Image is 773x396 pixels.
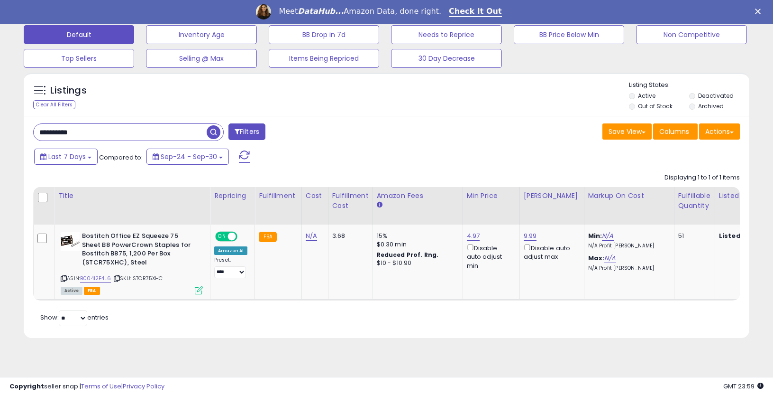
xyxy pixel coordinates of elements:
[306,231,317,241] a: N/A
[659,127,689,136] span: Columns
[664,173,740,182] div: Displaying 1 to 1 of 1 items
[377,191,459,201] div: Amazon Fees
[602,123,652,140] button: Save View
[58,191,206,201] div: Title
[514,25,624,44] button: BB Price Below Min
[48,152,86,161] span: Last 7 Days
[306,191,324,201] div: Cost
[636,25,746,44] button: Non Competitive
[391,25,501,44] button: Needs to Reprice
[99,153,143,162] span: Compared to:
[699,123,740,140] button: Actions
[298,7,344,16] i: DataHub...
[81,382,121,391] a: Terms of Use
[638,92,655,100] label: Active
[146,149,229,165] button: Sep-24 - Sep-30
[214,246,247,255] div: Amazon AI
[588,265,667,272] p: N/A Profit [PERSON_NAME]
[216,233,228,241] span: ON
[332,191,369,211] div: Fulfillment Cost
[524,231,537,241] a: 9.99
[602,231,613,241] a: N/A
[698,92,734,100] label: Deactivated
[112,274,163,282] span: | SKU: STCR75XHC
[61,287,82,295] span: All listings currently available for purchase on Amazon
[9,382,164,391] div: seller snap | |
[377,201,382,209] small: Amazon Fees.
[588,191,670,201] div: Markup on Cost
[467,191,516,201] div: Min Price
[214,191,251,201] div: Repricing
[629,81,749,90] p: Listing States:
[50,84,87,97] h5: Listings
[719,231,762,240] b: Listed Price:
[588,243,667,249] p: N/A Profit [PERSON_NAME]
[377,251,439,259] b: Reduced Prof. Rng.
[269,49,379,68] button: Items Being Repriced
[755,9,764,14] div: Close
[467,243,512,270] div: Disable auto adjust min
[391,49,501,68] button: 30 Day Decrease
[146,49,256,68] button: Selling @ Max
[9,382,44,391] strong: Copyright
[604,254,616,263] a: N/A
[377,240,455,249] div: $0.30 min
[161,152,217,161] span: Sep-24 - Sep-30
[638,102,673,110] label: Out of Stock
[259,191,297,201] div: Fulfillment
[214,257,247,278] div: Preset:
[146,25,256,44] button: Inventory Age
[256,4,271,19] img: Profile image for Georgie
[584,187,674,225] th: The percentage added to the cost of goods (COGS) that forms the calculator for Min & Max prices.
[723,382,764,391] span: 2025-10-13 23:59 GMT
[678,232,708,240] div: 51
[228,123,265,140] button: Filters
[377,232,455,240] div: 15%
[61,232,203,293] div: ASIN:
[123,382,164,391] a: Privacy Policy
[678,191,711,211] div: Fulfillable Quantity
[377,259,455,267] div: $10 - $10.90
[40,313,109,322] span: Show: entries
[524,243,577,261] div: Disable auto adjust max
[80,274,111,283] a: B004I2F4L6
[449,7,502,17] a: Check It Out
[698,102,724,110] label: Archived
[279,7,441,16] div: Meet Amazon Data, done right.
[259,232,276,242] small: FBA
[24,25,134,44] button: Default
[653,123,698,140] button: Columns
[467,231,480,241] a: 4.97
[82,232,197,269] b: Bostitch Office EZ Squeeze 75 Sheet B8 PowerCrown Staples for Bostitch B875, 1,200 Per Box (STCR7...
[24,49,134,68] button: Top Sellers
[588,254,605,263] b: Max:
[269,25,379,44] button: BB Drop in 7d
[524,191,580,201] div: [PERSON_NAME]
[33,100,75,109] div: Clear All Filters
[588,231,602,240] b: Min:
[236,233,251,241] span: OFF
[34,149,98,165] button: Last 7 Days
[84,287,100,295] span: FBA
[61,232,80,251] img: 41BsQ9dz-VL._SL40_.jpg
[332,232,365,240] div: 3.68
